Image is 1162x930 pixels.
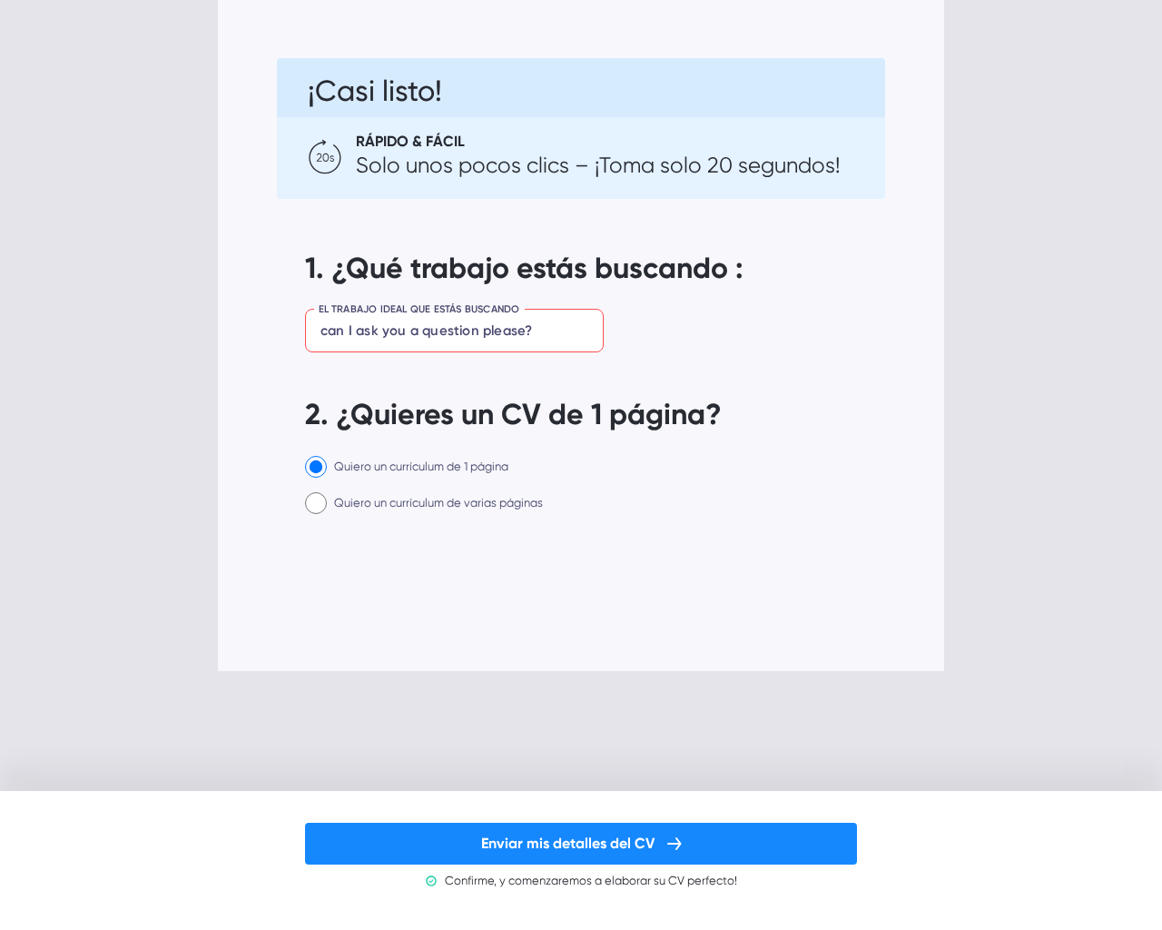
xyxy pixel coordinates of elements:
[308,71,442,111] div: ¡Casi listo!
[305,823,857,865] div: Enviar mis detalles del CV
[334,496,543,510] span: Quiero un currículum de varias páginas
[305,250,857,287] div: 1. ¿Qué trabajo estás buscando :
[334,460,508,473] span: Quiero un currículum de 1 página
[356,152,841,180] div: Solo unos pocos clics – ¡Toma solo 20 segundos!
[356,133,465,152] div: Rápido & Fácil
[425,874,737,887] div: Confirme, y comenzaremos a elaborar su CV perfecto!
[305,396,857,433] div: 2. ¿Quieres un CV de 1 página?
[319,303,520,315] span: EL TRABAJO IDEAL QUE ESTÁS BUSCANDO
[305,309,604,352] input: Desarrollador de software senior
